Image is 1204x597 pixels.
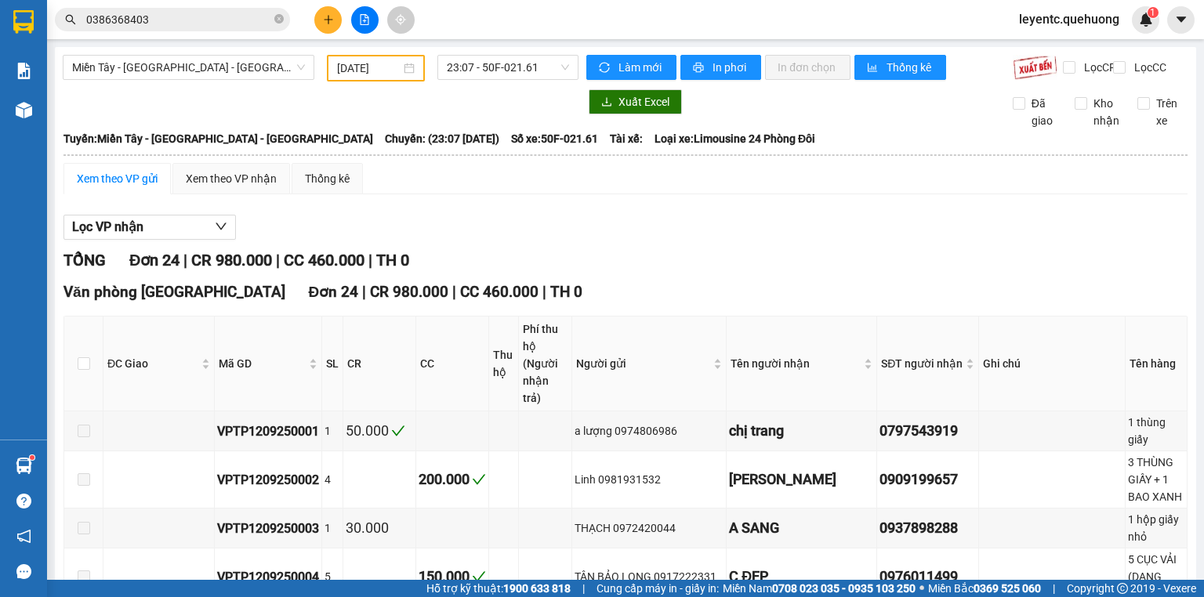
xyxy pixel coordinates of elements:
div: a lượng 0974806986 [575,422,723,440]
div: Thống kê [305,170,350,187]
span: leyentc.quehuong [1006,9,1132,29]
div: A SANG [729,517,874,539]
span: close-circle [274,13,284,27]
div: Xem theo VP nhận [186,170,277,187]
b: Tuyến: Miền Tây - [GEOGRAPHIC_DATA] - [GEOGRAPHIC_DATA] [63,132,373,145]
span: CC 460.000 [284,251,364,270]
span: Số xe: 50F-021.61 [511,130,598,147]
button: aim [387,6,415,34]
span: Loại xe: Limousine 24 Phòng Đôi [655,130,815,147]
span: download [601,96,612,109]
div: 1 hộp giấy nhỏ [1128,511,1184,545]
div: 4 [325,471,340,488]
span: Miền Bắc [928,580,1041,597]
div: 3 THÙNG GIẤY + 1 BAO XANH [1128,454,1184,505]
span: plus [323,14,334,25]
span: Đã giao [1025,95,1064,129]
div: Xem theo VP gửi [77,170,158,187]
div: TÂN BẢO LONG 0917222331 [575,568,723,585]
span: file-add [359,14,370,25]
th: Thu hộ [489,317,519,411]
span: 23:07 - 50F-021.61 [447,56,570,79]
img: logo-vxr [13,10,34,34]
td: 0937898288 [877,508,979,548]
div: 1 [325,422,340,440]
div: THẠCH 0972420044 [575,519,723,537]
span: ĐC Giao [107,355,198,372]
td: 0909199657 [877,451,979,508]
span: Đơn 24 [309,283,359,301]
span: sync [599,62,612,74]
span: CR 980.000 [191,251,272,270]
td: VPTP1209250002 [215,451,322,508]
span: | [183,251,187,270]
button: Lọc VP nhận [63,215,236,240]
sup: 1 [1148,7,1159,18]
div: chị trang [729,420,874,442]
strong: 0369 525 060 [974,582,1041,595]
input: 12/09/2025 [337,60,400,77]
strong: 1900 633 818 [503,582,571,595]
button: downloadXuất Excel [589,89,682,114]
span: Kho nhận [1087,95,1126,129]
span: bar-chart [867,62,880,74]
div: 0909199657 [879,469,976,490]
th: Tên hàng [1126,317,1188,411]
span: check [391,424,405,438]
span: In phơi [713,59,749,76]
th: CR [343,317,416,411]
div: 0797543919 [879,420,976,442]
span: caret-down [1174,13,1188,27]
td: VPTP1209250001 [215,411,322,451]
span: CR 980.000 [370,283,448,301]
th: SL [322,317,343,411]
th: CC [416,317,489,411]
div: 0937898288 [879,517,976,539]
span: Tên người nhận [731,355,861,372]
img: 9k= [1013,55,1057,80]
span: notification [16,529,31,544]
span: | [582,580,585,597]
img: solution-icon [16,63,32,79]
span: Miền Nam [723,580,916,597]
div: 30.000 [346,517,413,539]
span: Làm mới [618,59,664,76]
span: Lọc VP nhận [72,217,143,237]
div: 1 thùng giấy [1128,414,1184,448]
span: Thống kê [887,59,934,76]
td: A SANG [727,508,877,548]
span: Văn phòng [GEOGRAPHIC_DATA] [63,283,285,301]
div: 1 [325,519,340,537]
strong: 0708 023 035 - 0935 103 250 [772,582,916,595]
span: ⚪️ [919,585,924,592]
span: SĐT người nhận [881,355,963,372]
span: | [542,283,546,301]
div: 50.000 [346,420,413,442]
img: icon-new-feature [1139,13,1153,27]
span: Tài xế: [610,130,643,147]
button: syncLàm mới [586,55,676,80]
span: Chuyến: (23:07 [DATE]) [385,130,499,147]
th: Ghi chú [979,317,1125,411]
div: VPTP1209250003 [217,519,319,538]
span: CC 460.000 [460,283,539,301]
button: bar-chartThống kê [854,55,946,80]
button: In đơn chọn [765,55,850,80]
td: 0797543919 [877,411,979,451]
div: VPTP1209250002 [217,470,319,490]
button: caret-down [1167,6,1195,34]
span: aim [395,14,406,25]
span: Lọc CR [1078,59,1119,76]
span: Lọc CC [1128,59,1169,76]
span: check [472,570,486,584]
div: C ĐẸP [729,566,874,588]
th: Phí thu hộ (Người nhận trả) [519,317,572,411]
span: | [368,251,372,270]
span: search [65,14,76,25]
span: TỔNG [63,251,106,270]
span: TH 0 [376,251,409,270]
div: 200.000 [419,469,486,490]
input: Tìm tên, số ĐT hoặc mã đơn [86,11,271,28]
span: Mã GD [219,355,306,372]
span: | [362,283,366,301]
